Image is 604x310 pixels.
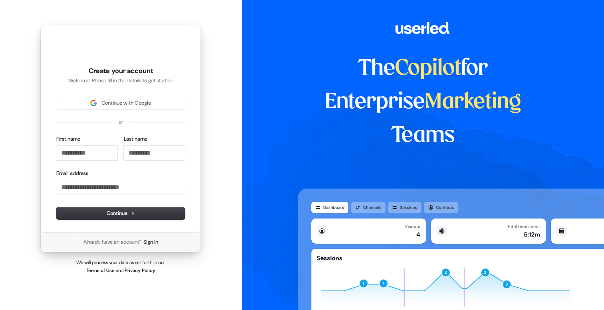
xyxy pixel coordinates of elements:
label: Email address [56,170,88,177]
button: Sign in with GoogleContinue with Google [56,97,185,109]
img: Sign in with Google [90,100,97,106]
label: First name [56,135,80,143]
a: Privacy Policy [125,267,155,274]
h1: The for Enterprise Teams [298,52,548,153]
p: or [119,119,123,126]
label: Last name [124,135,147,143]
p: Welcome! Please fill in the details to get started. [56,77,185,84]
span: Marketing [425,92,521,113]
a: Sign in [143,238,158,246]
span: Continue with Google [101,99,151,107]
span: Already have an account? [83,238,142,246]
span: Copilot [395,58,461,79]
h1: Create your account [56,66,185,76]
p: We will process your data as set forth in our and [70,258,172,274]
span: Continue [107,210,135,217]
button: Continue [56,207,185,219]
a: Terms of Use [86,267,115,274]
